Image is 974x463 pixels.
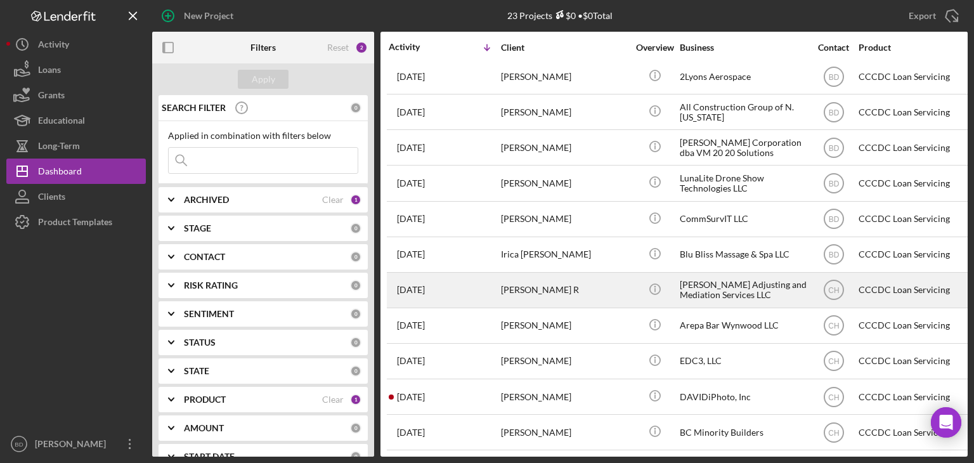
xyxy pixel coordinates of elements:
div: [PERSON_NAME] [501,60,628,93]
div: $0 [552,10,576,21]
button: Activity [6,32,146,57]
div: EDC3, LLC [680,344,807,378]
text: CH [828,322,839,330]
div: Activity [38,32,69,60]
div: DAVIDiPhoto, Inc [680,380,807,414]
div: Educational [38,108,85,136]
div: [PERSON_NAME] [501,309,628,342]
div: Open Intercom Messenger [931,407,961,438]
b: RISK RATING [184,280,238,290]
time: 2025-04-23 13:33 [397,392,425,402]
div: BC Minority Builders [680,415,807,449]
b: Filters [250,42,276,53]
div: Dashboard [38,159,82,187]
div: Client [501,42,628,53]
text: BD [828,215,839,224]
div: Applied in combination with filters below [168,131,358,141]
div: Contact [810,42,857,53]
a: Educational [6,108,146,133]
button: BD[PERSON_NAME] [6,431,146,457]
div: Blu Bliss Massage & Spa LLC [680,238,807,271]
div: 23 Projects • $0 Total [507,10,613,21]
div: 0 [350,223,361,234]
div: Clear [322,195,344,205]
div: LunaLite Drone Show Technologies LLC [680,166,807,200]
button: Product Templates [6,209,146,235]
div: 1 [350,194,361,205]
button: Grants [6,82,146,108]
button: New Project [152,3,246,29]
button: Apply [238,70,289,89]
div: 0 [350,451,361,462]
time: 2025-06-24 18:14 [397,320,425,330]
b: PRODUCT [184,395,226,405]
div: 0 [350,422,361,434]
div: [PERSON_NAME] [501,415,628,449]
div: Overview [631,42,679,53]
div: Grants [38,82,65,111]
time: 2025-06-26 16:21 [397,178,425,188]
div: 1 [350,394,361,405]
div: Long-Term [38,133,80,162]
button: Clients [6,184,146,209]
div: Clients [38,184,65,212]
div: CommSurvIT LLC [680,202,807,236]
b: SENTIMENT [184,309,234,319]
time: 2025-06-26 15:58 [397,285,425,295]
text: BD [828,251,839,259]
time: 2025-06-20 15:29 [397,356,425,366]
b: STATUS [184,337,216,348]
div: [PERSON_NAME] [501,344,628,378]
b: ARCHIVED [184,195,229,205]
button: Long-Term [6,133,146,159]
time: 2024-09-19 19:04 [397,427,425,438]
div: [PERSON_NAME] [501,166,628,200]
div: Arepa Bar Wynwood LLC [680,309,807,342]
div: [PERSON_NAME] R [501,273,628,307]
div: New Project [184,3,233,29]
text: BD [828,179,839,188]
div: Reset [327,42,349,53]
text: BD [828,143,839,152]
b: SEARCH FILTER [162,103,226,113]
div: 0 [350,251,361,263]
div: Product Templates [38,209,112,238]
div: [PERSON_NAME] [501,131,628,164]
div: [PERSON_NAME] [32,431,114,460]
button: Loans [6,57,146,82]
div: [PERSON_NAME] Corporation dba VM 20 20 Solutions [680,131,807,164]
div: 0 [350,337,361,348]
b: STAGE [184,223,211,233]
div: Irica [PERSON_NAME] [501,238,628,271]
div: Apply [252,70,275,89]
div: Loans [38,57,61,86]
div: Business [680,42,807,53]
div: 0 [350,280,361,291]
time: 2025-08-18 03:16 [397,107,425,117]
div: [PERSON_NAME] [501,380,628,414]
b: AMOUNT [184,423,224,433]
div: Export [909,3,936,29]
text: CH [828,393,839,401]
text: CH [828,428,839,437]
time: 2025-06-26 16:01 [397,249,425,259]
div: All Construction Group of N. [US_STATE] [680,95,807,129]
div: 0 [350,102,361,114]
time: 2025-08-13 19:21 [397,143,425,153]
div: [PERSON_NAME] Adjusting and Mediation Services LLC [680,273,807,307]
div: 0 [350,365,361,377]
b: START DATE [184,452,235,462]
a: Dashboard [6,159,146,184]
text: BD [828,108,839,117]
div: 2 [355,41,368,54]
text: CH [828,286,839,295]
div: Clear [322,395,344,405]
div: Activity [389,42,445,52]
text: CH [828,357,839,366]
